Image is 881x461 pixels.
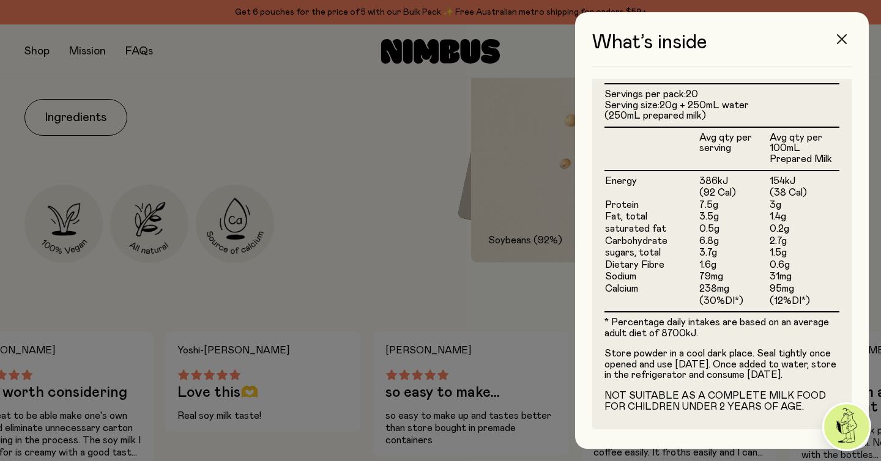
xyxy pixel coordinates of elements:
[604,100,839,122] li: Serving size:
[769,211,839,223] td: 1.4g
[824,404,869,449] img: agent
[699,235,769,248] td: 6.8g
[604,317,839,339] p: * Percentage daily intakes are based on an average adult diet of 8700kJ.
[699,127,769,171] th: Avg qty per serving
[605,212,647,221] span: Fat, total
[604,100,749,121] span: 20g + 250mL water (250mL prepared milk)
[605,236,667,246] span: Carbohydrate
[605,271,636,281] span: Sodium
[699,211,769,223] td: 3.5g
[769,199,839,212] td: 3g
[769,223,839,235] td: 0.2g
[699,199,769,212] td: 7.5g
[604,349,839,381] p: Store powder in a cool dark place. Seal tightly once opened and use [DATE]. Once added to water, ...
[769,127,839,171] th: Avg qty per 100mL Prepared Milk
[605,224,666,234] span: saturated fat
[769,259,839,271] td: 0.6g
[605,248,661,257] span: sugars, total
[769,283,839,295] td: 95mg
[769,171,839,188] td: 154kJ
[605,200,639,210] span: Protein
[769,235,839,248] td: 2.7g
[699,187,769,199] td: (92 Cal)
[699,271,769,283] td: 79mg
[769,247,839,259] td: 1.5g
[699,223,769,235] td: 0.5g
[604,391,839,412] p: NOT SUITABLE AS A COMPLETE MILK FOOD FOR CHILDREN UNDER 2 YEARS OF AGE.
[686,89,698,99] span: 20
[592,32,852,67] h3: What’s inside
[699,283,769,295] td: 238mg
[699,295,769,312] td: (30%DI*)
[769,187,839,199] td: (38 Cal)
[605,284,638,293] span: Calcium
[605,260,664,270] span: Dietary Fibre
[699,171,769,188] td: 386kJ
[699,247,769,259] td: 3.7g
[605,176,637,186] span: Energy
[699,259,769,271] td: 1.6g
[769,271,839,283] td: 31mg
[769,295,839,312] td: (12%DI*)
[604,89,839,100] li: Servings per pack:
